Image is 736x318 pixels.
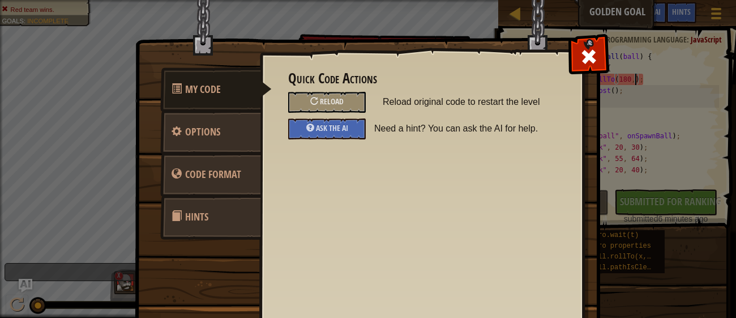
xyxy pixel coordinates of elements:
span: game_menu.change_language_caption [185,167,241,181]
span: Reload [320,96,344,107]
h3: Quick Code Actions [288,71,555,86]
a: Code Format [160,152,261,197]
div: Reload original code to restart the level [288,92,366,113]
a: My Code [160,67,272,112]
div: Ask the AI [288,118,366,139]
span: Quick Code Actions [185,82,221,96]
span: Hints [185,210,208,224]
span: Configure settings [185,125,220,139]
span: Ask the AI [316,122,348,133]
span: Reload original code to restart the level [383,92,555,112]
span: Need a hint? You can ask the AI for help. [374,118,563,139]
a: Options [160,110,261,154]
